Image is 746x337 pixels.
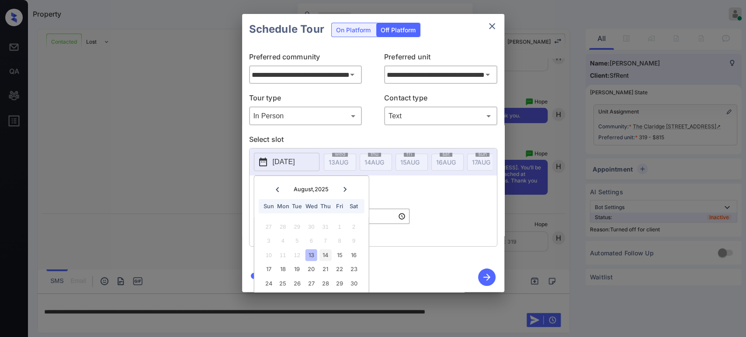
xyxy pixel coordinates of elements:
div: Off Platform [376,23,420,37]
div: Sun [263,200,274,212]
p: Preferred unit [384,52,497,65]
h2: Schedule Tour [242,14,331,45]
div: Not available Friday, August 1st, 2025 [334,221,346,233]
p: Tour type [249,93,362,107]
div: Not available Sunday, August 3rd, 2025 [263,235,274,247]
div: Not available Wednesday, August 6th, 2025 [305,235,317,247]
div: Choose Saturday, August 16th, 2025 [348,249,360,261]
div: Not available Thursday, August 7th, 2025 [319,235,331,247]
button: Open [482,69,494,81]
div: Not available Saturday, August 9th, 2025 [348,235,360,247]
div: Not available Thursday, July 31st, 2025 [319,221,331,233]
div: Not available Sunday, July 27th, 2025 [263,221,274,233]
p: Contact type [384,93,497,107]
div: Text [386,109,495,123]
div: Wed [305,200,317,212]
p: *Available time slots [262,175,497,191]
div: Not available Friday, August 8th, 2025 [334,235,346,247]
div: Not available Tuesday, August 5th, 2025 [291,235,303,247]
p: Preferred community [249,52,362,65]
div: Not available Sunday, August 10th, 2025 [263,249,274,261]
div: Fri [334,200,346,212]
button: [DATE] [254,153,319,171]
p: Select slot [249,134,497,148]
div: Thu [319,200,331,212]
div: Not available Saturday, August 2nd, 2025 [348,221,360,233]
button: Open [346,69,358,81]
div: Not available Monday, August 11th, 2025 [277,249,289,261]
div: Not available Tuesday, July 29th, 2025 [291,221,303,233]
div: Choose Friday, August 15th, 2025 [334,249,346,261]
div: Choose Thursday, August 14th, 2025 [319,249,331,261]
div: August , 2025 [294,186,329,193]
div: Not available Tuesday, August 12th, 2025 [291,249,303,261]
div: Tue [291,200,303,212]
div: month 2025-08 [257,220,366,305]
div: Choose Wednesday, August 13th, 2025 [305,249,317,261]
div: Sat [348,200,360,212]
div: off-platform-time-select [344,191,409,242]
p: [DATE] [273,157,295,167]
div: Not available Monday, July 28th, 2025 [277,221,289,233]
div: Not available Wednesday, July 30th, 2025 [305,221,317,233]
div: In Person [251,109,360,123]
div: Mon [277,200,289,212]
div: Not available Monday, August 4th, 2025 [277,235,289,247]
div: On Platform [332,23,375,37]
button: close [483,17,501,35]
